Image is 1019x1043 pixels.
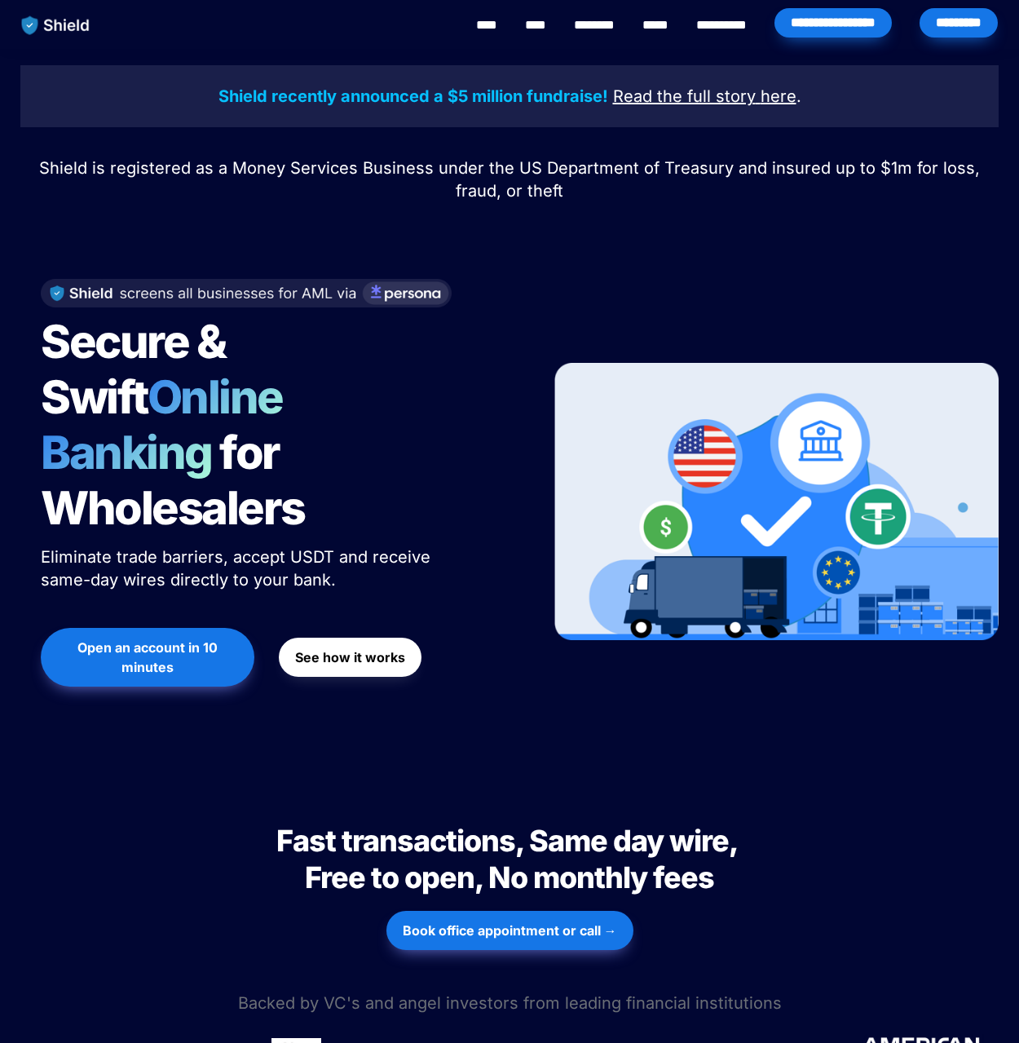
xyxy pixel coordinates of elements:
strong: Book office appointment or call → [403,922,617,939]
u: Read the full story [613,86,756,106]
span: Online Banking [41,369,299,480]
span: for Wholesalers [41,425,305,536]
a: See how it works [279,630,421,685]
span: Shield is registered as a Money Services Business under the US Department of Treasury and insured... [39,158,985,201]
span: Secure & Swift [41,314,233,425]
strong: Open an account in 10 minutes [77,639,221,675]
button: See how it works [279,638,421,677]
span: Backed by VC's and angel investors from leading financial institutions [238,993,782,1013]
a: Read the full story [613,89,756,105]
strong: Shield recently announced a $5 million fundraise! [218,86,608,106]
img: website logo [14,8,98,42]
a: Open an account in 10 minutes [41,620,254,695]
strong: See how it works [295,649,405,665]
span: Eliminate trade barriers, accept USDT and receive same-day wires directly to your bank. [41,547,435,590]
button: Open an account in 10 minutes [41,628,254,687]
span: Fast transactions, Same day wire, Free to open, No monthly fees [276,823,743,895]
u: here [761,86,796,106]
a: Book office appointment or call → [386,903,633,958]
span: . [796,86,801,106]
button: Book office appointment or call → [386,911,633,950]
a: here [761,89,796,105]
